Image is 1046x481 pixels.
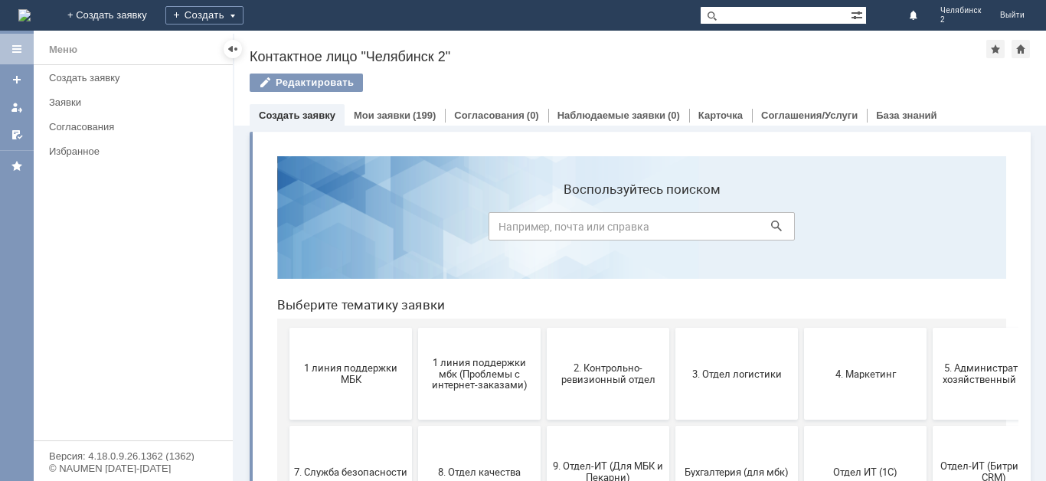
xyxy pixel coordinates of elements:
div: Скрыть меню [224,40,242,58]
span: Отдел ИТ (1С) [544,322,657,333]
a: Перейти на домашнюю страницу [18,9,31,21]
span: Франчайзинг [158,420,271,431]
span: 1 линия поддержки мбк (Проблемы с интернет-заказами) [158,212,271,247]
input: Например, почта или справка [224,68,530,97]
div: Создать заявку [49,72,224,83]
a: Согласования [454,110,525,121]
a: Наблюдаемые заявки [557,110,665,121]
label: Воспользуйтесь поиском [224,38,530,53]
span: Финансовый отдел [29,420,142,431]
button: 7. Служба безопасности [25,282,147,374]
a: Мои согласования [5,123,29,147]
a: База знаний [876,110,936,121]
div: Избранное [49,146,207,157]
div: (0) [527,110,539,121]
a: Мои заявки [5,95,29,119]
div: Сделать домашней страницей [1012,40,1030,58]
button: 3. Отдел логистики [410,184,533,276]
a: Создать заявку [43,66,230,90]
button: 1 линия поддержки мбк (Проблемы с интернет-заказами) [153,184,276,276]
button: 5. Административно-хозяйственный отдел [668,184,790,276]
a: Мои заявки [354,110,410,121]
a: Согласования [43,115,230,139]
a: Соглашения/Услуги [761,110,858,121]
span: 9. Отдел-ИТ (Для МБК и Пекарни) [286,316,400,339]
button: не актуален [539,380,662,472]
button: Это соглашение не активно! [282,380,404,472]
span: [PERSON_NAME]. Услуги ИТ для МБК (оформляет L1) [415,408,528,443]
span: 3. Отдел логистики [415,224,528,235]
span: 2 [940,15,982,25]
div: Меню [49,41,77,59]
header: Выберите тематику заявки [12,153,741,169]
button: 8. Отдел качества [153,282,276,374]
button: Отдел-ИТ (Битрикс24 и CRM) [668,282,790,374]
span: 8. Отдел качества [158,322,271,333]
div: Заявки [49,97,224,108]
span: не актуален [544,420,657,431]
button: 2. Контрольно-ревизионный отдел [282,184,404,276]
button: 4. Маркетинг [539,184,662,276]
span: Челябинск [940,6,982,15]
img: logo [18,9,31,21]
button: Бухгалтерия (для мбк) [410,282,533,374]
div: © NAUMEN [DATE]-[DATE] [49,463,217,473]
span: Расширенный поиск [851,7,866,21]
div: Добавить в избранное [986,40,1005,58]
span: 4. Маркетинг [544,224,657,235]
button: Финансовый отдел [25,380,147,472]
button: 9. Отдел-ИТ (Для МБК и Пекарни) [282,282,404,374]
span: Бухгалтерия (для мбк) [415,322,528,333]
span: 1 линия поддержки МБК [29,218,142,241]
span: Отдел-ИТ (Битрикс24 и CRM) [672,316,786,339]
div: (199) [413,110,436,121]
span: 2. Контрольно-ревизионный отдел [286,218,400,241]
button: 1 линия поддержки МБК [25,184,147,276]
a: Создать заявку [259,110,335,121]
a: Карточка [698,110,743,121]
div: Версия: 4.18.0.9.26.1362 (1362) [49,451,217,461]
span: 5. Административно-хозяйственный отдел [672,218,786,241]
button: [PERSON_NAME]. Услуги ИТ для МБК (оформляет L1) [410,380,533,472]
div: Создать [165,6,244,25]
div: Контактное лицо "Челябинск 2" [250,49,986,64]
button: Отдел ИТ (1С) [539,282,662,374]
span: 7. Служба безопасности [29,322,142,333]
div: (0) [668,110,680,121]
a: Заявки [43,90,230,114]
span: Это соглашение не активно! [286,414,400,437]
button: Франчайзинг [153,380,276,472]
div: Согласования [49,121,224,133]
a: Создать заявку [5,67,29,92]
